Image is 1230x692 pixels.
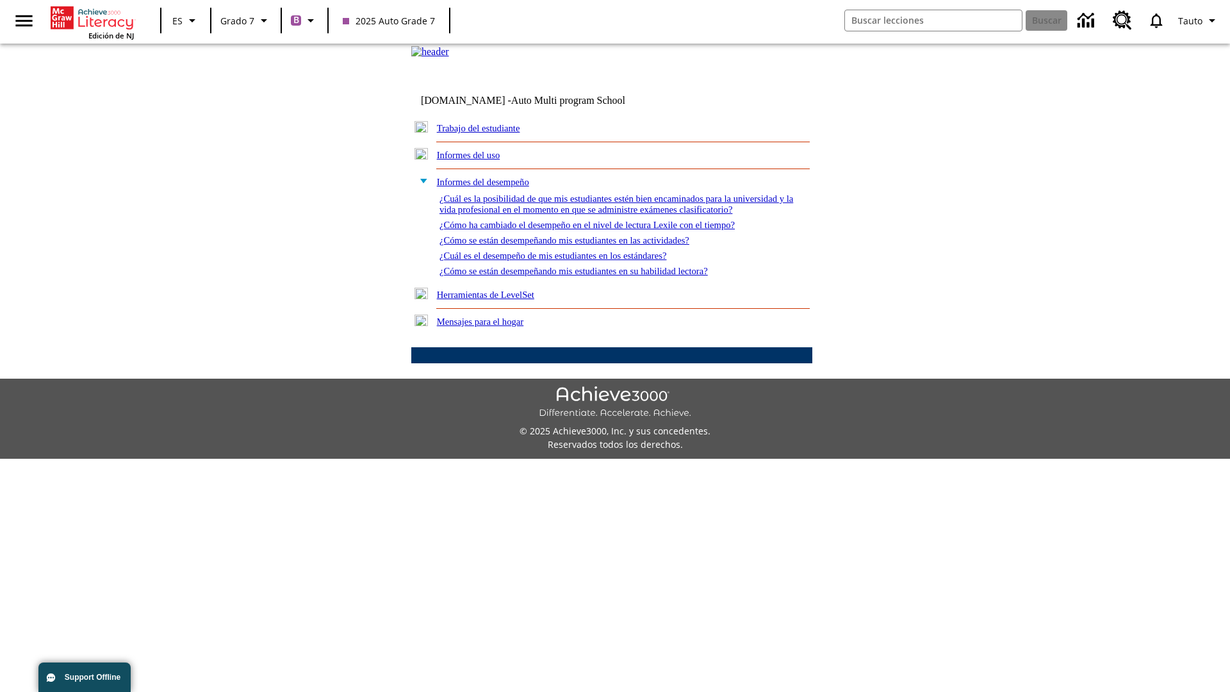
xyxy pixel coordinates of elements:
span: B [293,12,299,28]
span: Support Offline [65,673,120,682]
span: 2025 Auto Grade 7 [343,14,435,28]
a: Centro de información [1070,3,1105,38]
a: ¿Cómo se están desempeñando mis estudiantes en su habilidad lectora? [439,266,708,276]
button: Perfil/Configuración [1173,9,1225,32]
button: Boost El color de la clase es morado/púrpura. Cambiar el color de la clase. [286,9,324,32]
a: Herramientas de LevelSet [437,290,534,300]
a: Informes del uso [437,150,500,160]
img: plus.gif [414,315,428,326]
button: Abrir el menú lateral [5,2,43,40]
a: ¿Cuál es el desempeño de mis estudiantes en los estándares? [439,251,667,261]
td: [DOMAIN_NAME] - [421,95,657,106]
span: Grado 7 [220,14,254,28]
button: Lenguaje: ES, Selecciona un idioma [165,9,206,32]
a: Informes del desempeño [437,177,529,187]
a: Mensajes para el hogar [437,317,524,327]
span: Tauto [1178,14,1202,28]
img: plus.gif [414,148,428,160]
a: ¿Cómo ha cambiado el desempeño en el nivel de lectura Lexile con el tiempo? [439,220,735,230]
img: plus.gif [414,288,428,299]
a: ¿Cuál es la posibilidad de que mis estudiantes estén bien encaminados para la universidad y la vi... [439,194,793,215]
nobr: Auto Multi program School [511,95,625,106]
img: header [411,46,449,58]
span: ES [172,14,183,28]
button: Grado: Grado 7, Elige un grado [215,9,277,32]
a: ¿Cómo se están desempeñando mis estudiantes en las actividades? [439,235,689,245]
img: minus.gif [414,175,428,186]
button: Support Offline [38,663,131,692]
input: Buscar campo [845,10,1022,31]
a: Trabajo del estudiante [437,123,520,133]
img: Achieve3000 Differentiate Accelerate Achieve [539,386,691,419]
a: Notificaciones [1140,4,1173,37]
div: Portada [51,4,134,40]
a: Centro de recursos, Se abrirá en una pestaña nueva. [1105,3,1140,38]
span: Edición de NJ [88,31,134,40]
img: plus.gif [414,121,428,133]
